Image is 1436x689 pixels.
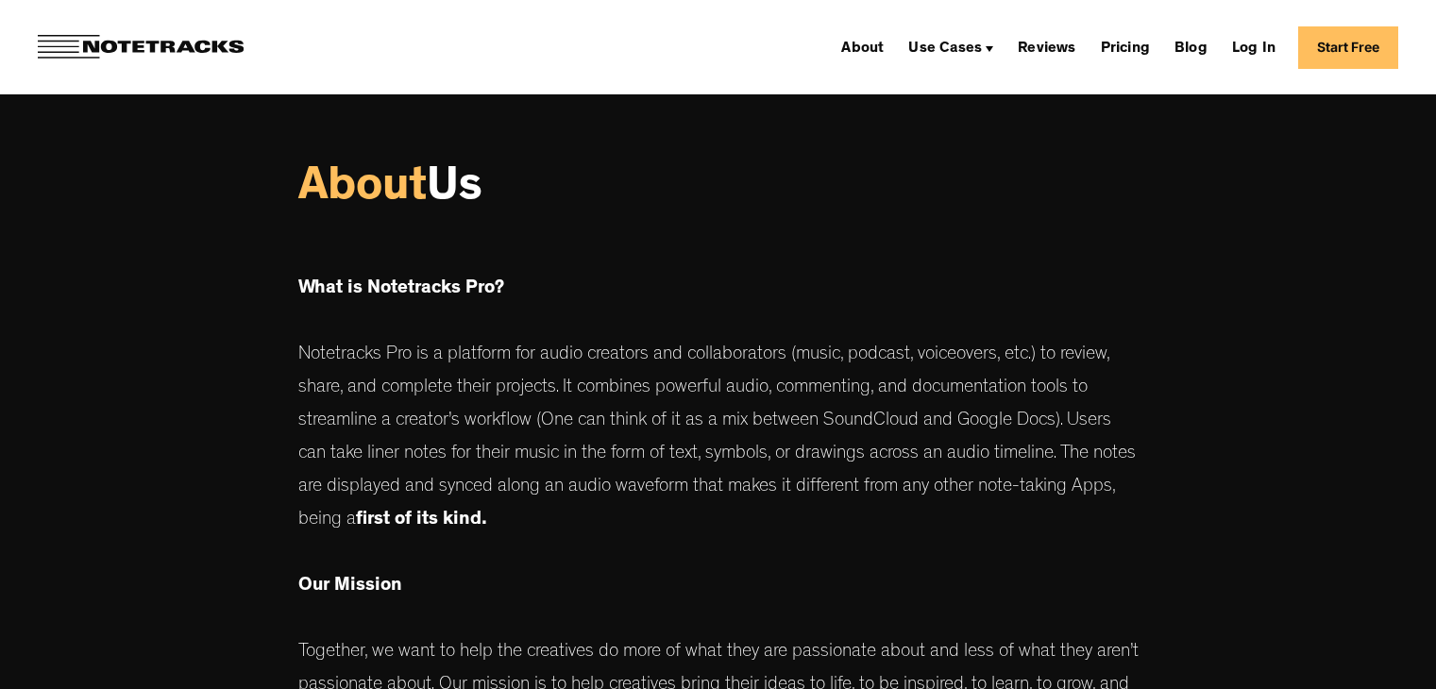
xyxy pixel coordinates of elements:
a: About [834,32,891,62]
span: About [298,166,427,213]
a: Pricing [1093,32,1157,62]
a: Log In [1225,32,1283,62]
strong: first of its kind. ‍ Our Mission [298,511,487,596]
a: Blog [1167,32,1215,62]
h1: Us [298,160,1139,220]
a: Reviews [1010,32,1083,62]
div: Use Cases [908,42,982,57]
strong: What is Notetracks Pro? [298,279,504,298]
a: Start Free [1298,26,1398,69]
